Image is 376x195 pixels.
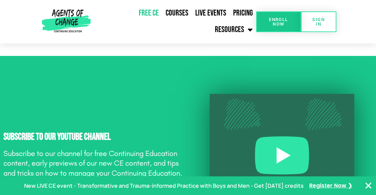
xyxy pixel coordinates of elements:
[211,21,256,38] a: Resources
[3,132,185,142] h2: Subscribe to Our YouTube Channel
[256,11,301,32] a: Enroll Now
[93,5,256,38] nav: Menu
[162,5,192,21] a: Courses
[309,181,352,191] a: Register Now ❯
[312,17,325,26] span: SIGN IN
[267,17,290,26] span: Enroll Now
[135,5,162,21] a: Free CE
[3,149,185,178] p: Subscribe to our channel for free Continuing Education content, early previews of our new CE cont...
[192,5,230,21] a: Live Events
[364,182,373,190] button: Close Banner
[230,5,256,21] a: Pricing
[24,181,304,191] p: New LIVE CE event - Transformative and Trauma-informed Practice with Boys and Men - Get [DATE] cr...
[301,11,336,32] a: SIGN IN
